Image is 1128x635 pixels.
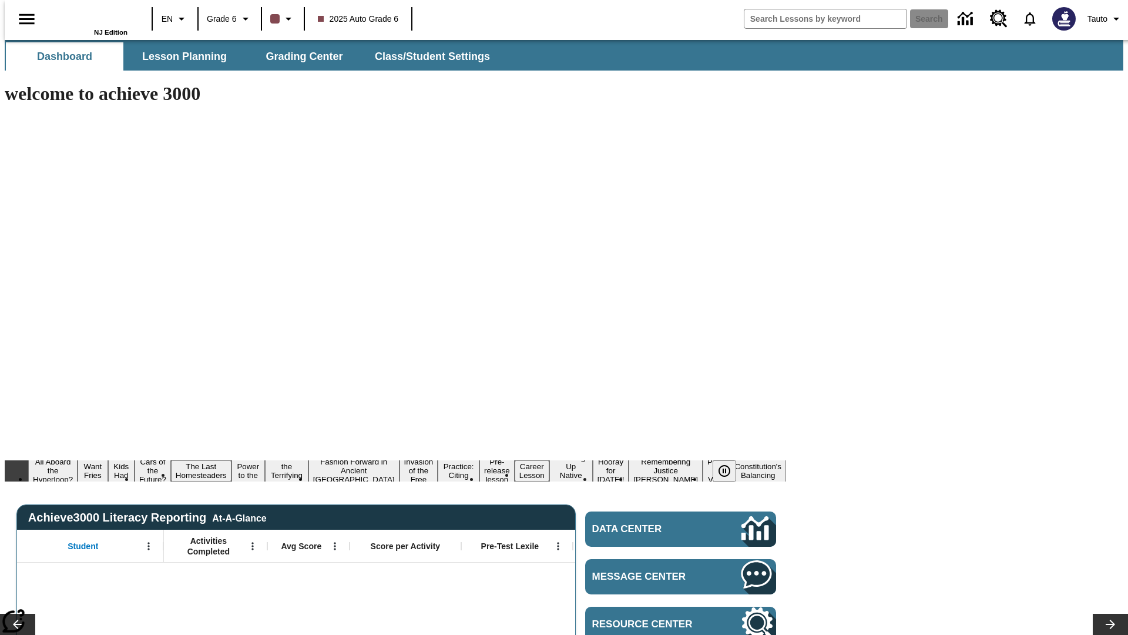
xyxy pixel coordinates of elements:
[78,443,108,499] button: Slide 2 Do You Want Fries With That?
[730,452,786,490] button: Slide 17 The Constitution's Balancing Act
[629,456,703,486] button: Slide 15 Remembering Justice O'Connor
[1052,7,1076,31] img: Avatar
[318,13,399,25] span: 2025 Auto Grade 6
[951,3,983,35] a: Data Center
[375,50,490,63] span: Class/Student Settings
[142,50,227,63] span: Lesson Planning
[592,523,702,535] span: Data Center
[308,456,399,486] button: Slide 8 Fashion Forward in Ancient Rome
[1093,614,1128,635] button: Lesson carousel, Next
[515,460,549,482] button: Slide 12 Career Lesson
[549,452,593,490] button: Slide 13 Cooking Up Native Traditions
[1083,8,1128,29] button: Profile/Settings
[1015,4,1045,34] a: Notifications
[593,456,629,486] button: Slide 14 Hooray for Constitution Day!
[5,42,501,71] div: SubNavbar
[371,541,441,552] span: Score per Activity
[231,452,266,490] button: Slide 6 Solar Power to the People
[170,536,247,557] span: Activities Completed
[585,512,776,547] a: Data Center
[244,537,261,555] button: Open Menu
[246,42,363,71] button: Grading Center
[744,9,907,28] input: search field
[326,537,344,555] button: Open Menu
[265,452,308,490] button: Slide 7 Attack of the Terrifying Tomatoes
[266,8,300,29] button: Class color is dark brown. Change class color
[281,541,321,552] span: Avg Score
[5,83,786,105] h1: welcome to achieve 3000
[207,13,237,25] span: Grade 6
[592,619,706,630] span: Resource Center
[438,452,479,490] button: Slide 10 Mixed Practice: Citing Evidence
[266,50,343,63] span: Grading Center
[68,541,98,552] span: Student
[713,460,736,482] button: Pause
[212,511,266,524] div: At-A-Glance
[51,4,127,36] div: Home
[94,29,127,36] span: NJ Edition
[585,559,776,594] a: Message Center
[135,456,171,486] button: Slide 4 Cars of the Future?
[202,8,257,29] button: Grade: Grade 6, Select a grade
[28,456,78,486] button: Slide 1 All Aboard the Hyperloop?
[162,13,173,25] span: EN
[140,537,157,555] button: Open Menu
[399,447,438,494] button: Slide 9 The Invasion of the Free CD
[549,537,567,555] button: Open Menu
[1087,13,1107,25] span: Tauto
[481,541,539,552] span: Pre-Test Lexile
[156,8,194,29] button: Language: EN, Select a language
[1045,4,1083,34] button: Select a new avatar
[479,456,515,486] button: Slide 11 Pre-release lesson
[592,571,706,583] span: Message Center
[37,50,92,63] span: Dashboard
[6,42,123,71] button: Dashboard
[51,5,127,29] a: Home
[983,3,1015,35] a: Resource Center, Will open in new tab
[703,456,730,486] button: Slide 16 Point of View
[108,443,135,499] button: Slide 3 Dirty Jobs Kids Had To Do
[713,460,748,482] div: Pause
[126,42,243,71] button: Lesson Planning
[9,2,44,36] button: Open side menu
[171,460,231,482] button: Slide 5 The Last Homesteaders
[365,42,499,71] button: Class/Student Settings
[5,40,1123,71] div: SubNavbar
[28,511,267,524] span: Achieve3000 Literacy Reporting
